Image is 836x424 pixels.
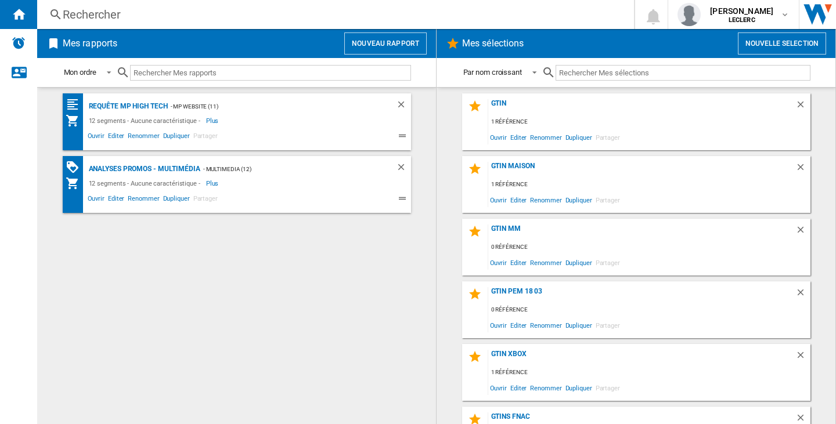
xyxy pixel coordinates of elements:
div: Supprimer [795,162,810,177]
span: Renommer [528,192,563,208]
span: Renommer [126,131,161,144]
div: gtin [488,99,795,115]
span: Editer [509,317,528,333]
h2: Mes rapports [60,32,120,55]
span: Partager [594,192,622,208]
span: Renommer [528,129,563,145]
div: Par nom croissant [463,68,522,77]
div: gtin xbox [488,350,795,365]
span: Partager [594,380,622,396]
span: Ouvrir [86,131,106,144]
span: Editer [509,380,528,396]
span: Dupliquer [161,193,192,207]
input: Rechercher Mes sélections [556,65,810,81]
div: 0 référence [488,240,810,255]
h2: Mes sélections [460,32,526,55]
div: Supprimer [396,162,411,176]
span: Renommer [126,193,161,207]
span: Renommer [528,380,563,396]
img: alerts-logo.svg [12,36,26,50]
span: Dupliquer [564,255,594,270]
span: Dupliquer [564,192,594,208]
img: profile.jpg [678,3,701,26]
span: [PERSON_NAME] [710,5,773,17]
div: Supprimer [795,224,810,240]
div: Supprimer [396,99,411,114]
div: GTIN PEM 18 03 [488,287,795,303]
span: Partager [594,317,622,333]
div: Supprimer [795,99,810,115]
div: - MP WEBSITE (11) [168,99,373,114]
div: 1 référence [488,115,810,129]
span: Renommer [528,317,563,333]
div: 1 référence [488,365,810,380]
button: Nouvelle selection [738,32,826,55]
span: Ouvrir [86,193,106,207]
div: Matrice PROMOTIONS [66,160,86,175]
span: Dupliquer [161,131,192,144]
div: Requête MP High Tech [86,99,168,114]
span: Editer [509,129,528,145]
div: 0 référence [488,303,810,317]
div: GTIN MAISON [488,162,795,177]
div: Rechercher [63,6,604,23]
div: Mon assortiment [66,114,86,128]
span: Partager [192,193,219,207]
span: Ouvrir [488,192,509,208]
span: Ouvrir [488,380,509,396]
input: Rechercher Mes rapports [130,65,411,81]
div: Mon ordre [64,68,96,77]
div: 1 référence [488,177,810,192]
span: Ouvrir [488,255,509,270]
span: Ouvrir [488,129,509,145]
span: Plus [206,114,221,128]
div: GTIN mm [488,224,795,240]
div: 12 segments - Aucune caractéristique - [86,176,206,190]
div: Tableau des quartiles [66,97,86,112]
span: Renommer [528,255,563,270]
div: - Multimedia (12) [200,162,373,176]
span: Partager [594,129,622,145]
div: Supprimer [795,287,810,303]
span: Partager [594,255,622,270]
span: Partager [192,131,219,144]
div: Mon assortiment [66,176,86,190]
span: Editer [106,131,126,144]
span: Dupliquer [564,380,594,396]
span: Editer [106,193,126,207]
div: Supprimer [795,350,810,365]
span: Dupliquer [564,317,594,333]
span: Dupliquer [564,129,594,145]
span: Plus [206,176,221,190]
div: 12 segments - Aucune caractéristique - [86,114,206,128]
span: Ouvrir [488,317,509,333]
div: Analyses promos - Multimédia [86,162,200,176]
button: Nouveau rapport [344,32,427,55]
span: Editer [509,192,528,208]
span: Editer [509,255,528,270]
b: LECLERC [729,16,755,24]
